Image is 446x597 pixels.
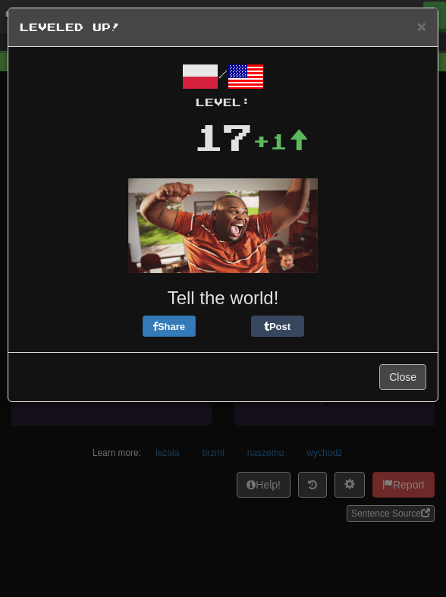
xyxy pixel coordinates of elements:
[417,17,426,35] span: ×
[251,316,304,337] button: Post
[20,95,426,110] div: Level:
[196,316,251,337] iframe: X Post Button
[128,178,318,273] img: anon-dude-dancing-749b357b783eda7f85c51e4a2e1ee5269fc79fcf7d6b6aa88849e9eb2203d151.gif
[193,110,253,163] div: 17
[20,288,426,308] h3: Tell the world!
[143,316,196,337] button: Share
[417,18,426,34] button: Close
[20,20,426,35] h5: Leveled Up!
[253,126,309,156] div: +1
[379,364,426,390] button: Close
[20,58,426,110] div: /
